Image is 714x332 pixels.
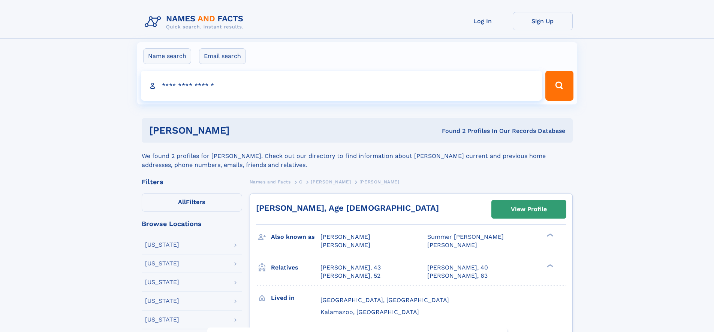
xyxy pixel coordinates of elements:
[511,201,547,218] div: View Profile
[145,261,179,266] div: [US_STATE]
[145,242,179,248] div: [US_STATE]
[142,143,573,170] div: We found 2 profiles for [PERSON_NAME]. Check out our directory to find information about [PERSON_...
[359,179,400,185] span: [PERSON_NAME]
[427,241,477,249] span: [PERSON_NAME]
[256,203,439,213] a: [PERSON_NAME], Age [DEMOGRAPHIC_DATA]
[311,179,351,185] span: [PERSON_NAME]
[320,233,370,240] span: [PERSON_NAME]
[311,177,351,186] a: [PERSON_NAME]
[299,179,302,185] span: C
[427,272,488,280] a: [PERSON_NAME], 63
[145,298,179,304] div: [US_STATE]
[320,296,449,304] span: [GEOGRAPHIC_DATA], [GEOGRAPHIC_DATA]
[320,241,370,249] span: [PERSON_NAME]
[492,200,566,218] a: View Profile
[427,264,488,272] a: [PERSON_NAME], 40
[250,177,291,186] a: Names and Facts
[178,198,186,205] span: All
[320,264,381,272] a: [PERSON_NAME], 43
[271,231,320,243] h3: Also known as
[143,48,191,64] label: Name search
[545,233,554,238] div: ❯
[427,233,504,240] span: Summer [PERSON_NAME]
[320,272,380,280] a: [PERSON_NAME], 52
[145,279,179,285] div: [US_STATE]
[453,12,513,30] a: Log In
[513,12,573,30] a: Sign Up
[271,292,320,304] h3: Lived in
[545,71,573,101] button: Search Button
[149,126,336,135] h1: [PERSON_NAME]
[142,12,250,32] img: Logo Names and Facts
[199,48,246,64] label: Email search
[145,317,179,323] div: [US_STATE]
[142,179,242,185] div: Filters
[336,127,565,135] div: Found 2 Profiles In Our Records Database
[142,220,242,227] div: Browse Locations
[142,194,242,211] label: Filters
[545,263,554,268] div: ❯
[299,177,302,186] a: C
[141,71,542,101] input: search input
[271,261,320,274] h3: Relatives
[320,308,419,316] span: Kalamazoo, [GEOGRAPHIC_DATA]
